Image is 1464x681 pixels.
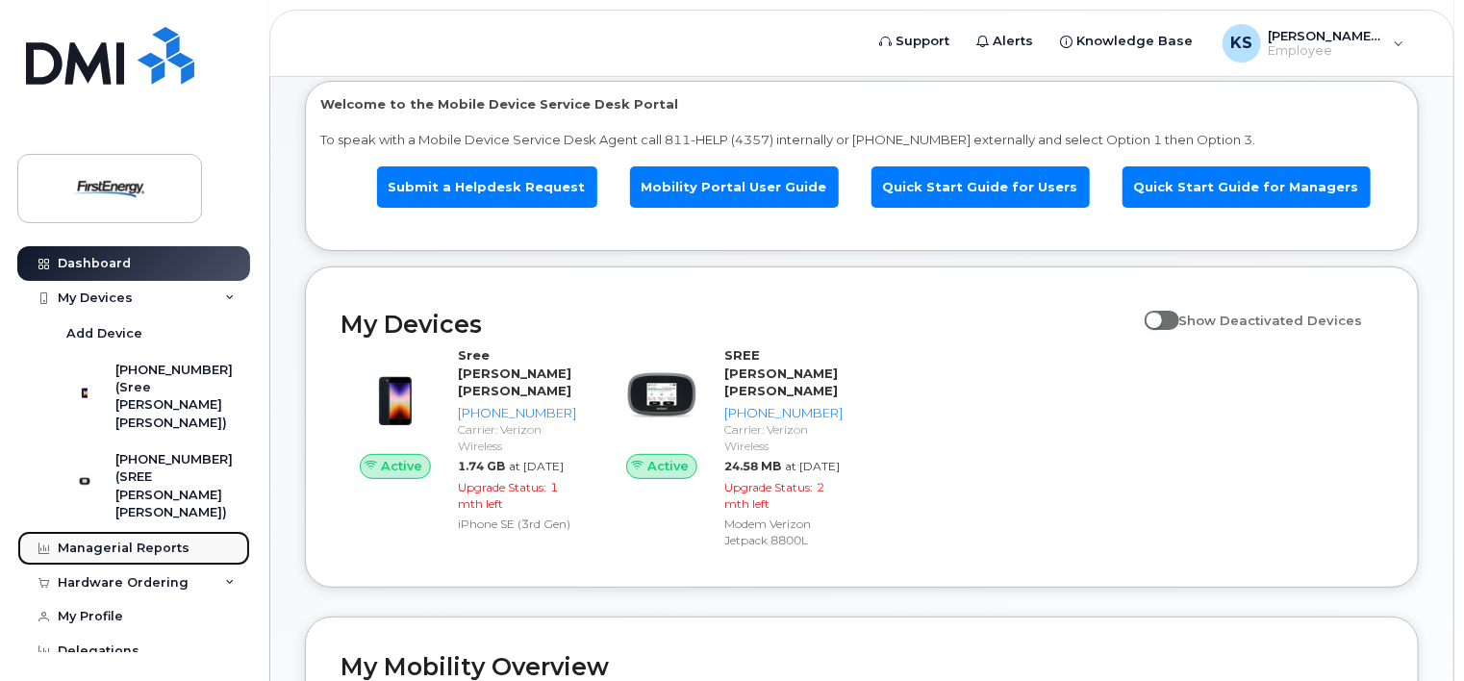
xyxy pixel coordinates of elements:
div: [PHONE_NUMBER] [724,404,843,422]
span: Alerts [994,32,1034,51]
span: Support [896,32,950,51]
div: Carrier: Verizon Wireless [458,421,576,454]
a: ActiveSree [PERSON_NAME] [PERSON_NAME][PHONE_NUMBER]Carrier: Verizon Wireless1.74 GBat [DATE]Upgr... [341,346,584,536]
span: Upgrade Status: [724,480,813,494]
div: Carrier: Verizon Wireless [724,421,843,454]
p: Welcome to the Mobile Device Service Desk Portal [320,95,1403,113]
h2: My Devices [341,310,1135,339]
a: Alerts [964,22,1048,61]
a: Quick Start Guide for Users [871,166,1090,208]
span: 1 mth left [458,480,558,511]
h2: My Mobility Overview [341,652,1383,681]
span: 24.58 MB [724,459,781,473]
div: Modem Verizon Jetpack 8800L [724,516,843,548]
img: image20231002-3703462-zs44o9.jpeg [622,356,701,435]
span: Active [647,457,689,475]
span: Knowledge Base [1077,32,1194,51]
span: [PERSON_NAME] [PERSON_NAME] [1269,28,1384,43]
a: Quick Start Guide for Managers [1123,166,1371,208]
a: Support [867,22,964,61]
a: Knowledge Base [1048,22,1207,61]
span: 2 mth left [724,480,824,511]
input: Show Deactivated Devices [1145,302,1160,317]
strong: Sree [PERSON_NAME] [PERSON_NAME] [458,347,571,398]
span: Employee [1269,43,1384,59]
span: KS [1230,32,1252,55]
a: Mobility Portal User Guide [630,166,839,208]
span: at [DATE] [785,459,840,473]
iframe: Messenger Launcher [1380,597,1450,667]
span: 1.74 GB [458,459,505,473]
span: Active [381,457,422,475]
img: image20231002-3703462-1angbar.jpeg [356,356,435,435]
a: Submit a Helpdesk Request [377,166,597,208]
strong: SREE [PERSON_NAME] [PERSON_NAME] [724,347,838,398]
span: at [DATE] [509,459,564,473]
p: To speak with a Mobile Device Service Desk Agent call 811-HELP (4357) internally or [PHONE_NUMBER... [320,131,1403,149]
div: iPhone SE (3rd Gen) [458,516,576,532]
span: Upgrade Status: [458,480,546,494]
div: Kadiyala, Sree Surya Teja [1209,24,1418,63]
span: Show Deactivated Devices [1179,313,1363,328]
a: ActiveSREE [PERSON_NAME] [PERSON_NAME][PHONE_NUMBER]Carrier: Verizon Wireless24.58 MBat [DATE]Upg... [607,346,850,552]
div: [PHONE_NUMBER] [458,404,576,422]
